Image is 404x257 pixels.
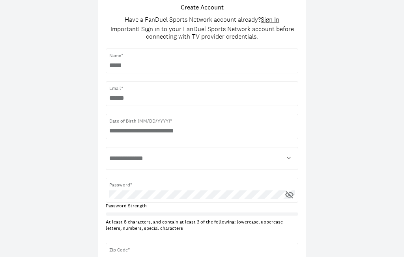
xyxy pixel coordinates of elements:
[109,246,295,253] span: Zip Code*
[109,181,295,188] span: Password*
[109,85,295,92] span: Email*
[109,52,295,59] span: Name*
[106,219,298,232] div: At least 8 characters, and contain at least 3 of the following: lowercase, uppercase letters, num...
[109,117,295,125] span: Date of Birth (MM/DD/YYYY)*
[125,16,279,23] div: Have a FanDuel Sports Network account already?
[261,15,279,24] span: Sign In
[181,2,224,12] h1: Create Account
[106,25,298,40] div: Important! Sign in to your FanDuel Sports Network account before connecting with TV provider cred...
[106,203,202,209] div: Password Strength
